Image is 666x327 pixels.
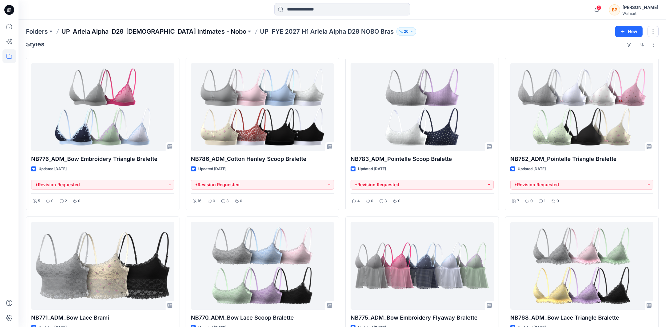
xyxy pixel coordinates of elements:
p: NB776_ADM_Bow Embroidery Triangle Bralette [31,155,174,163]
button: New [615,26,643,37]
button: 20 [396,27,416,36]
div: BP [609,4,620,15]
p: Updated [DATE] [39,166,67,172]
div: Walmart [623,11,658,16]
p: 16 [198,198,202,204]
a: NB771_ADM_Bow Lace Brami [31,222,174,310]
p: NB770_ADM_Bow Lace Scoop Bralette [191,313,334,322]
a: NB775_ADM_Bow Embroidery Flyaway Bralette [351,222,494,310]
a: NB770_ADM_Bow Lace Scoop Bralette [191,222,334,310]
p: NB768_ADM_Bow Lace Triangle Bralette [510,313,653,322]
p: 0 [371,198,373,204]
p: 0 [530,198,533,204]
p: 7 [517,198,519,204]
p: 1 [544,198,545,204]
a: Folders [26,27,48,36]
a: UP_Ariela Alpha_D29_[DEMOGRAPHIC_DATA] Intimates - Nobo [61,27,246,36]
p: 2 [65,198,67,204]
p: 3 [384,198,387,204]
p: 0 [78,198,80,204]
p: 0 [51,198,54,204]
p: UP_FYE 2027 H1 Ariela Alpha D29 NOBO Bras [260,27,394,36]
p: 0 [557,198,559,204]
p: 3 [226,198,229,204]
span: 2 [596,5,601,10]
a: NB782_ADM_Pointelle Triangle Bralette [510,63,653,151]
p: 0 [240,198,242,204]
p: 4 [357,198,360,204]
p: NB771_ADM_Bow Lace Brami [31,313,174,322]
p: 0 [213,198,215,204]
p: NB782_ADM_Pointelle Triangle Bralette [510,155,653,163]
p: Updated [DATE] [518,166,546,172]
p: 5 [38,198,40,204]
p: NB786_ADM_Cotton Henley Scoop Bralette [191,155,334,163]
a: NB786_ADM_Cotton Henley Scoop Bralette [191,63,334,151]
p: 0 [398,198,401,204]
p: Updated [DATE] [198,166,226,172]
a: NB783_ADM_Pointelle Scoop Bralette [351,63,494,151]
p: 20 [404,28,409,35]
a: NB768_ADM_Bow Lace Triangle Bralette [510,222,653,310]
h4: Styles [26,40,44,48]
p: NB775_ADM_Bow Embroidery Flyaway Bralette [351,313,494,322]
a: NB776_ADM_Bow Embroidery Triangle Bralette [31,63,174,151]
p: Updated [DATE] [358,166,386,172]
div: [PERSON_NAME] [623,4,658,11]
p: NB783_ADM_Pointelle Scoop Bralette [351,155,494,163]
